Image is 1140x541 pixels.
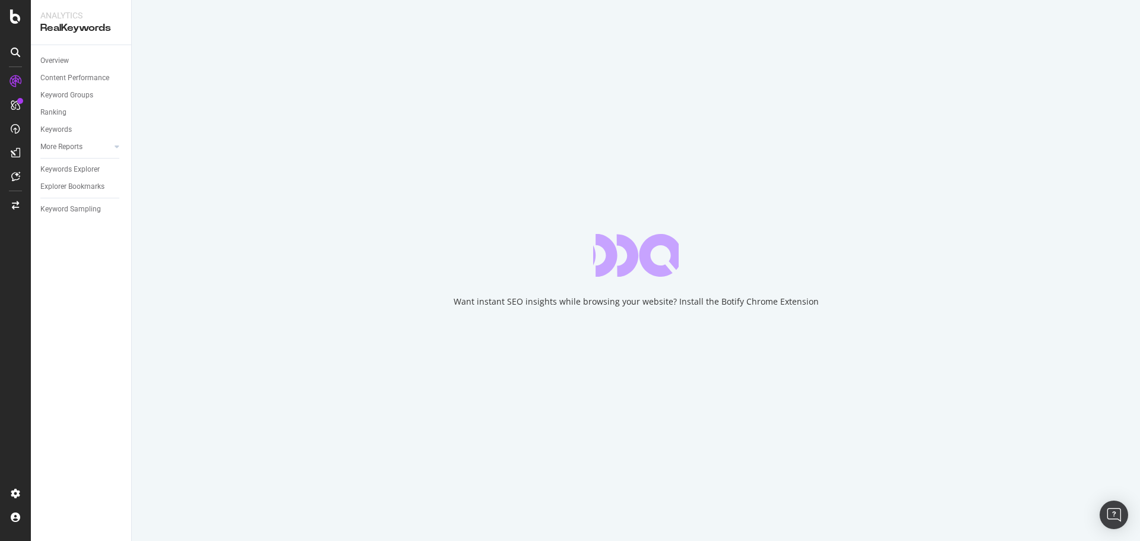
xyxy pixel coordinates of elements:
div: Analytics [40,10,122,21]
a: Ranking [40,106,123,119]
div: Content Performance [40,72,109,84]
div: animation [593,234,679,277]
div: RealKeywords [40,21,122,35]
div: Keywords [40,124,72,136]
div: Explorer Bookmarks [40,181,104,193]
div: Overview [40,55,69,67]
a: Keywords [40,124,123,136]
div: Open Intercom Messenger [1100,501,1128,529]
a: Overview [40,55,123,67]
a: Content Performance [40,72,123,84]
a: Explorer Bookmarks [40,181,123,193]
a: Keywords Explorer [40,163,123,176]
a: More Reports [40,141,111,153]
div: Ranking [40,106,66,119]
a: Keyword Groups [40,89,123,102]
a: Keyword Sampling [40,203,123,216]
div: Want instant SEO insights while browsing your website? Install the Botify Chrome Extension [454,296,819,308]
div: More Reports [40,141,83,153]
div: Keywords Explorer [40,163,100,176]
div: Keyword Sampling [40,203,101,216]
div: Keyword Groups [40,89,93,102]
